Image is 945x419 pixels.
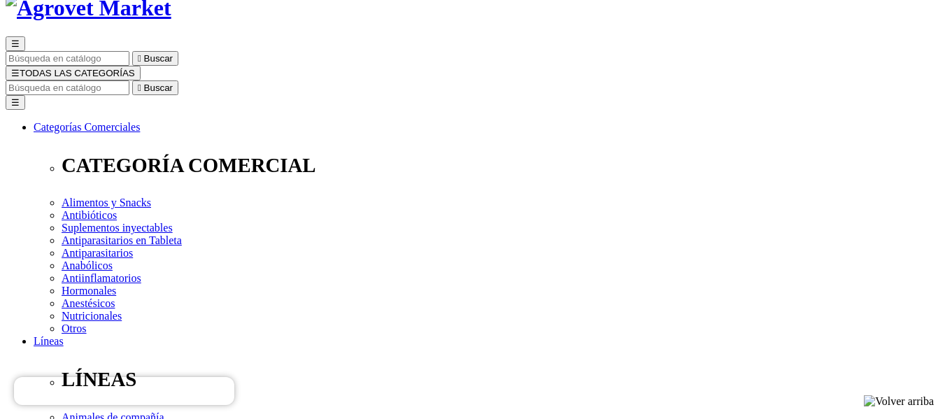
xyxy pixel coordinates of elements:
[132,80,178,95] button:  Buscar
[864,395,934,408] img: Volver arriba
[144,83,173,93] span: Buscar
[62,285,116,297] a: Hormonales
[62,234,182,246] a: Antiparasitarios en Tableta
[132,51,178,66] button:  Buscar
[6,36,25,51] button: ☰
[62,260,113,271] a: Anabólicos
[62,368,939,391] p: LÍNEAS
[62,272,141,284] a: Antiinflamatorios
[62,222,173,234] a: Suplementos inyectables
[34,121,140,133] a: Categorías Comerciales
[14,377,234,405] iframe: Brevo live chat
[62,297,115,309] a: Anestésicos
[34,335,64,347] a: Líneas
[62,322,87,334] a: Otros
[62,247,133,259] a: Antiparasitarios
[62,154,939,177] p: CATEGORÍA COMERCIAL
[62,310,122,322] a: Nutricionales
[6,80,129,95] input: Buscar
[6,66,141,80] button: ☰TODAS LAS CATEGORÍAS
[138,53,141,64] i: 
[138,83,141,93] i: 
[144,53,173,64] span: Buscar
[11,68,20,78] span: ☰
[62,197,151,208] a: Alimentos y Snacks
[62,209,117,221] a: Antibióticos
[6,95,25,110] button: ☰
[6,51,129,66] input: Buscar
[11,38,20,49] span: ☰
